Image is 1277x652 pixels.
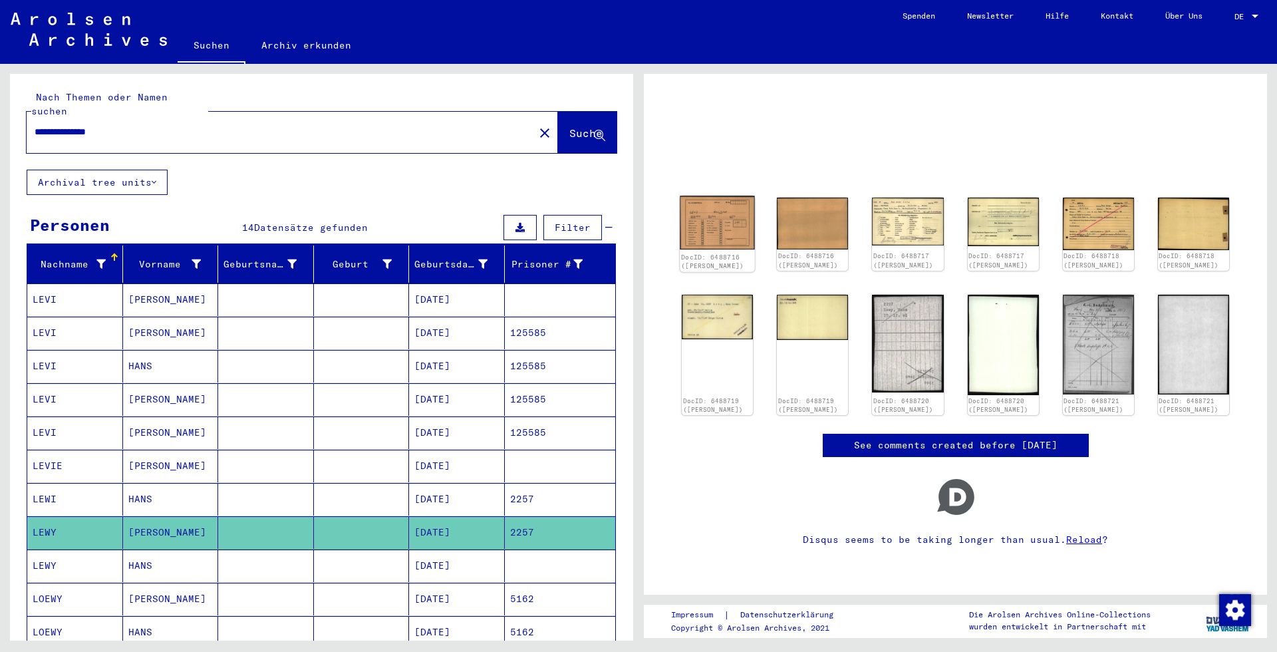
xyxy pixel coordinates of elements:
img: Zustimmung ändern [1219,594,1251,626]
div: Geburt‏ [319,253,409,275]
a: Archiv erkunden [245,29,367,61]
div: Prisoner # [510,257,583,271]
mat-cell: LEWI [27,483,123,516]
mat-icon: close [537,125,553,141]
mat-header-cell: Nachname [27,245,123,283]
mat-cell: LEVI [27,416,123,449]
mat-cell: [DATE] [409,483,505,516]
img: 001.jpg [872,295,943,393]
a: Reload [1066,534,1102,546]
mat-cell: LEVI [27,283,123,316]
mat-cell: [DATE] [409,583,505,615]
img: 002.jpg [968,295,1039,395]
span: DE [1234,12,1249,21]
mat-cell: LEVI [27,317,123,349]
mat-cell: 2257 [505,483,616,516]
img: 002.jpg [777,295,848,340]
mat-cell: LEWY [27,550,123,582]
div: Nachname [33,257,106,271]
mat-header-cell: Geburt‏ [314,245,410,283]
mat-cell: [PERSON_NAME] [123,516,219,549]
div: Nachname [33,253,122,275]
mat-header-cell: Prisoner # [505,245,616,283]
mat-cell: [DATE] [409,383,505,416]
mat-cell: [DATE] [409,317,505,349]
img: yv_logo.png [1203,604,1253,637]
mat-header-cell: Vorname [123,245,219,283]
mat-cell: [DATE] [409,450,505,482]
button: Filter [543,215,602,240]
mat-cell: [DATE] [409,616,505,649]
mat-header-cell: Geburtsdatum [409,245,505,283]
a: See comments created before [DATE] [854,438,1058,452]
mat-cell: [PERSON_NAME] [123,416,219,449]
mat-cell: 125585 [505,350,616,383]
mat-cell: HANS [123,350,219,383]
div: | [671,608,849,622]
mat-cell: [PERSON_NAME] [123,450,219,482]
a: DocID: 6488720 ([PERSON_NAME]) [873,397,933,414]
mat-cell: [PERSON_NAME] [123,383,219,416]
a: Suchen [178,29,245,64]
mat-cell: [DATE] [409,350,505,383]
div: Geburtsname [223,253,313,275]
button: Archival tree units [27,170,168,195]
a: DocID: 6488718 ([PERSON_NAME]) [1159,252,1218,269]
a: DocID: 6488716 ([PERSON_NAME]) [778,252,838,269]
p: wurden entwickelt in Partnerschaft mit [969,621,1151,633]
mat-cell: 125585 [505,383,616,416]
a: DocID: 6488719 ([PERSON_NAME]) [683,397,743,414]
a: DocID: 6488720 ([PERSON_NAME]) [968,397,1028,414]
img: 002.jpg [1158,295,1229,395]
mat-cell: LEVI [27,383,123,416]
mat-cell: 125585 [505,317,616,349]
mat-cell: [PERSON_NAME] [123,283,219,316]
mat-cell: [PERSON_NAME] [123,317,219,349]
a: DocID: 6488719 ([PERSON_NAME]) [778,397,838,414]
mat-cell: LOEWY [27,583,123,615]
div: Geburtsdatum [414,253,504,275]
button: Suche [558,112,617,153]
mat-cell: [DATE] [409,550,505,582]
mat-cell: [DATE] [409,516,505,549]
img: 001.jpg [872,198,943,245]
mat-cell: [DATE] [409,283,505,316]
mat-cell: [PERSON_NAME] [123,583,219,615]
a: DocID: 6488717 ([PERSON_NAME]) [873,252,933,269]
mat-cell: HANS [123,550,219,582]
div: Geburtsdatum [414,257,488,271]
div: Personen [30,213,110,237]
mat-label: Nach Themen oder Namen suchen [31,91,168,117]
a: DocID: 6488721 ([PERSON_NAME]) [1064,397,1123,414]
a: DocID: 6488717 ([PERSON_NAME]) [968,252,1028,269]
mat-cell: 5162 [505,616,616,649]
span: Filter [555,222,591,234]
mat-cell: 5162 [505,583,616,615]
p: Die Arolsen Archives Online-Collections [969,609,1151,621]
img: 001.jpg [1063,198,1134,249]
mat-cell: 125585 [505,416,616,449]
a: DocID: 6488716 ([PERSON_NAME]) [681,253,744,270]
mat-cell: 2257 [505,516,616,549]
img: Arolsen_neg.svg [11,13,167,46]
div: Vorname [128,253,218,275]
mat-cell: LEVIE [27,450,123,482]
a: Impressum [671,608,724,622]
mat-cell: LEVI [27,350,123,383]
mat-cell: [DATE] [409,416,505,449]
mat-header-cell: Geburtsname [218,245,314,283]
img: 001.jpg [682,295,753,339]
span: 14 [242,222,254,234]
mat-cell: HANS [123,616,219,649]
div: Geburt‏ [319,257,392,271]
img: 002.jpg [1158,198,1229,250]
a: DocID: 6488718 ([PERSON_NAME]) [1064,252,1123,269]
span: Suche [569,126,603,140]
div: Vorname [128,257,202,271]
img: 001.jpg [680,196,755,249]
button: Clear [531,119,558,146]
img: 002.jpg [968,198,1039,245]
a: Datenschutzerklärung [730,608,849,622]
div: Prisoner # [510,253,600,275]
img: 002.jpg [777,198,848,249]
